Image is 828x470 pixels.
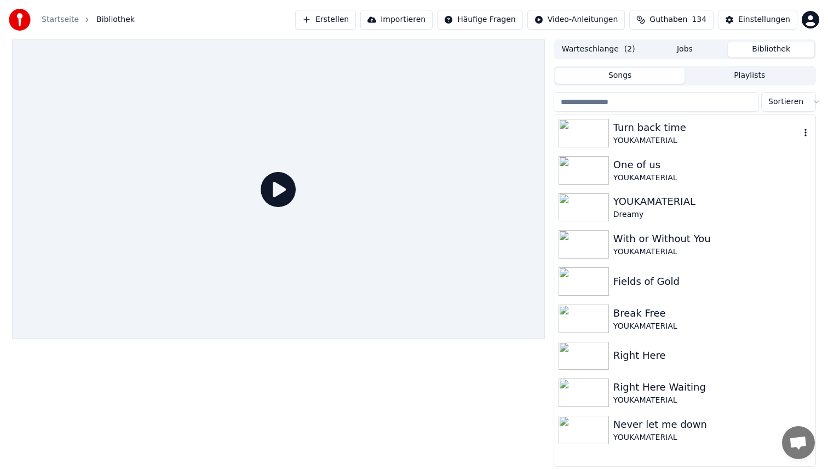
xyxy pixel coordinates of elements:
span: Bibliothek [96,14,135,25]
button: Importieren [360,10,433,30]
div: With or Without You [613,231,811,247]
div: Turn back time [613,120,800,135]
div: Right Here Waiting [613,380,811,395]
div: Einstellungen [738,14,790,25]
button: Video-Anleitungen [527,10,625,30]
div: Fields of Gold [613,274,811,289]
button: Häufige Fragen [437,10,523,30]
span: ( 2 ) [624,44,635,55]
div: Break Free [613,306,811,321]
div: YOUKAMATERIAL [613,194,811,209]
button: Playlists [685,68,814,84]
span: Sortieren [768,96,803,107]
button: Jobs [642,42,728,58]
div: YOUKAMATERIAL [613,432,811,443]
div: Dreamy [613,209,811,220]
div: YOUKAMATERIAL [613,135,800,146]
button: Guthaben134 [629,10,714,30]
a: Chat öffnen [782,426,815,459]
div: One of us [613,157,811,173]
span: 134 [692,14,706,25]
div: YOUKAMATERIAL [613,321,811,332]
div: YOUKAMATERIAL [613,247,811,257]
button: Erstellen [295,10,356,30]
button: Bibliothek [728,42,814,58]
a: Startseite [42,14,79,25]
button: Einstellungen [718,10,797,30]
div: YOUKAMATERIAL [613,395,811,406]
img: youka [9,9,31,31]
button: Warteschlange [555,42,642,58]
div: YOUKAMATERIAL [613,173,811,184]
nav: breadcrumb [42,14,135,25]
div: Right Here [613,348,811,363]
div: Never let me down [613,417,811,432]
span: Guthaben [649,14,687,25]
button: Songs [555,68,685,84]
